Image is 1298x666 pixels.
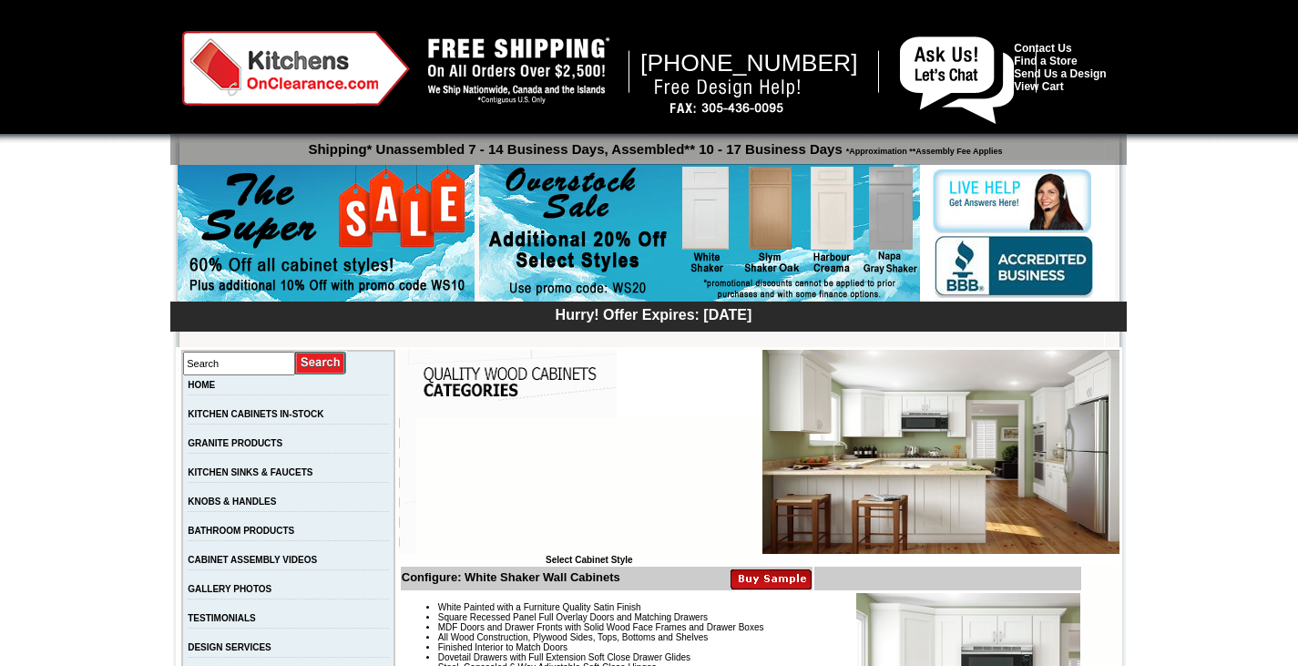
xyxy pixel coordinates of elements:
[295,351,347,375] input: Submit
[188,526,294,536] a: BATHROOM PRODUCTS
[188,613,255,623] a: TESTIMONIALS
[188,584,271,594] a: GALLERY PHOTOS
[438,652,1080,662] li: Dovetail Drawers with Full Extension Soft Close Drawer Glides
[438,642,1080,652] li: Finished Interior to Match Doors
[402,570,620,584] b: Configure: White Shaker Wall Cabinets
[546,555,633,565] b: Select Cabinet Style
[762,350,1119,554] img: White Shaker
[188,555,317,565] a: CABINET ASSEMBLY VIDEOS
[1014,67,1106,80] a: Send Us a Design
[416,418,762,555] iframe: Browser incompatible
[179,133,1127,157] p: Shipping* Unassembled 7 - 14 Business Days, Assembled** 10 - 17 Business Days
[843,142,1003,156] span: *Approximation **Assembly Fee Applies
[188,467,312,477] a: KITCHEN SINKS & FAUCETS
[188,380,215,390] a: HOME
[438,602,1080,612] li: White Painted with a Furniture Quality Satin Finish
[438,612,1080,622] li: Square Recessed Panel Full Overlay Doors and Matching Drawers
[1014,42,1071,55] a: Contact Us
[438,622,1080,632] li: MDF Doors and Drawer Fronts with Solid Wood Face Frames and Drawer Boxes
[188,409,323,419] a: KITCHEN CABINETS IN-STOCK
[640,49,858,77] span: [PHONE_NUMBER]
[188,497,276,507] a: KNOBS & HANDLES
[188,642,271,652] a: DESIGN SERVICES
[1014,80,1063,93] a: View Cart
[1014,55,1077,67] a: Find a Store
[182,31,410,106] img: Kitchens on Clearance Logo
[188,438,282,448] a: GRANITE PRODUCTS
[438,632,1080,642] li: All Wood Construction, Plywood Sides, Tops, Bottoms and Shelves
[179,304,1127,323] div: Hurry! Offer Expires: [DATE]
